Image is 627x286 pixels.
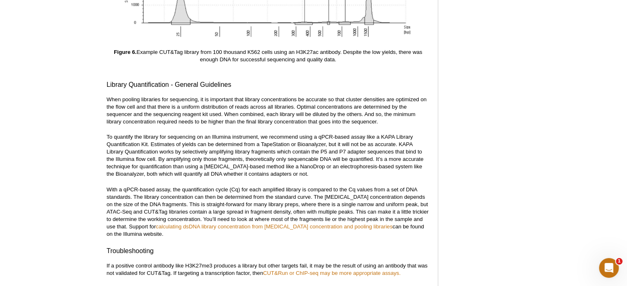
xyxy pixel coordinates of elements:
p: With a qPCR-based assay, the quantification cycle (Cq) for each amplified library is compared to ... [107,186,430,238]
iframe: Intercom live chat [599,258,619,278]
p: To quantify the library for sequencing on an Illumina instrument, we recommend using a qPCR-based... [107,133,430,178]
a: CUT&Run or ChIP-seq may be more appropriate assays. [263,270,401,276]
span: 1 [616,258,622,265]
h3: Troubleshooting [107,246,430,256]
strong: Figure 6. [114,49,136,55]
p: If a positive control antibody like H3K27me3 produces a library but other targets fail, it may be... [107,262,430,277]
h3: Library Quantification - General Guidelines [107,80,430,90]
p: Example CUT&Tag library from 100 thousand K562 cells using an H3K27ac antibody. Despite the low y... [107,49,430,63]
a: calculating dsDNA library concentration from [MEDICAL_DATA] concentration and pooling libraries [156,223,392,230]
p: When pooling libraries for sequencing, it is important that library concentrations be accurate so... [107,96,430,126]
